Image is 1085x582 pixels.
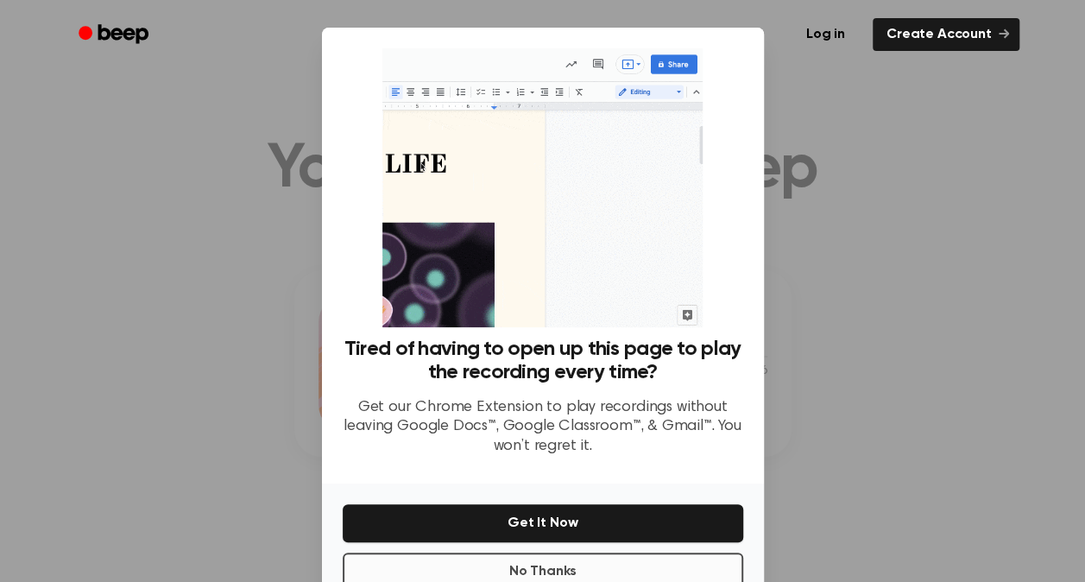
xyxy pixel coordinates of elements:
[382,48,703,327] img: Beep extension in action
[343,398,743,457] p: Get our Chrome Extension to play recordings without leaving Google Docs™, Google Classroom™, & Gm...
[873,18,1019,51] a: Create Account
[343,338,743,384] h3: Tired of having to open up this page to play the recording every time?
[343,504,743,542] button: Get It Now
[66,18,164,52] a: Beep
[789,15,862,54] a: Log in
